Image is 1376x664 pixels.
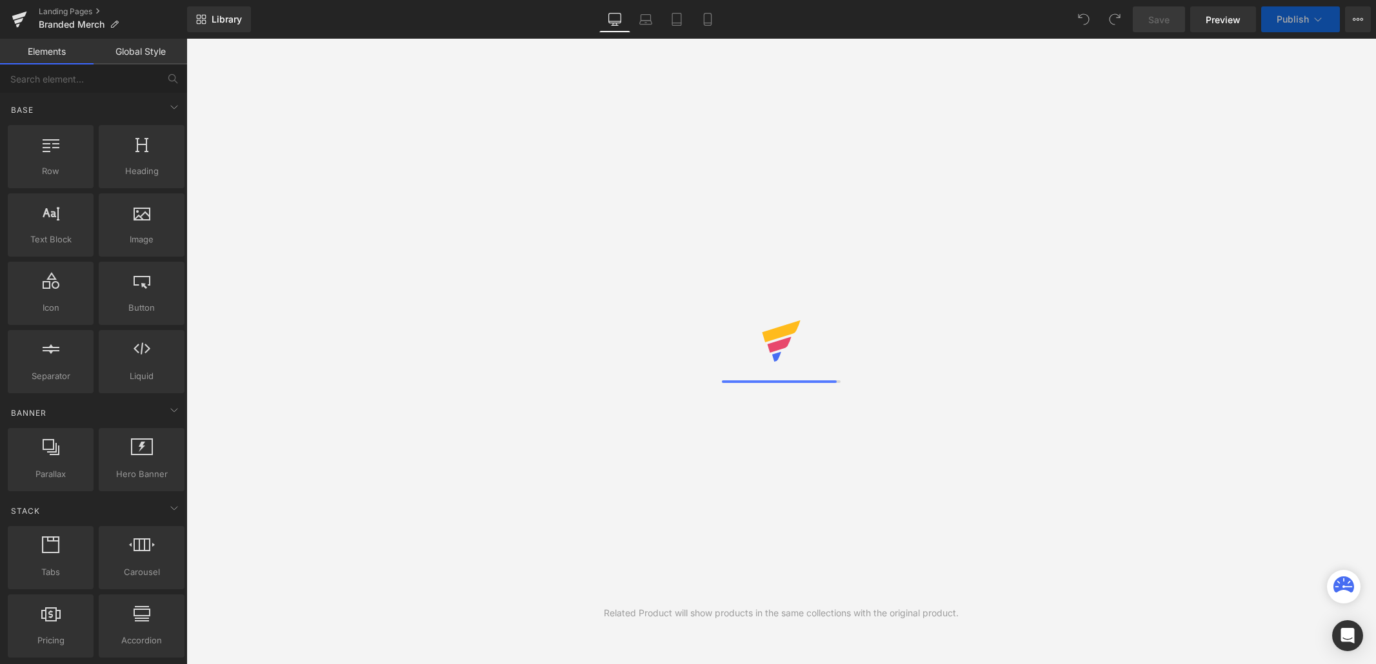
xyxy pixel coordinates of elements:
[1148,13,1170,26] span: Save
[212,14,242,25] span: Library
[10,407,48,419] span: Banner
[1190,6,1256,32] a: Preview
[187,6,251,32] a: New Library
[94,39,187,64] a: Global Style
[39,6,187,17] a: Landing Pages
[1102,6,1128,32] button: Redo
[103,301,181,315] span: Button
[1332,620,1363,651] div: Open Intercom Messenger
[39,19,105,30] span: Branded Merch
[10,104,35,116] span: Base
[1277,14,1309,24] span: Publish
[12,164,90,178] span: Row
[661,6,692,32] a: Tablet
[12,233,90,246] span: Text Block
[103,233,181,246] span: Image
[599,6,630,32] a: Desktop
[12,369,90,383] span: Separator
[630,6,661,32] a: Laptop
[604,606,959,620] div: Related Product will show products in the same collections with the original product.
[10,505,41,517] span: Stack
[12,301,90,315] span: Icon
[1071,6,1097,32] button: Undo
[692,6,723,32] a: Mobile
[103,369,181,383] span: Liquid
[103,634,181,647] span: Accordion
[12,565,90,579] span: Tabs
[12,467,90,481] span: Parallax
[103,164,181,178] span: Heading
[12,634,90,647] span: Pricing
[1345,6,1371,32] button: More
[103,467,181,481] span: Hero Banner
[103,565,181,579] span: Carousel
[1261,6,1340,32] button: Publish
[1206,13,1241,26] span: Preview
